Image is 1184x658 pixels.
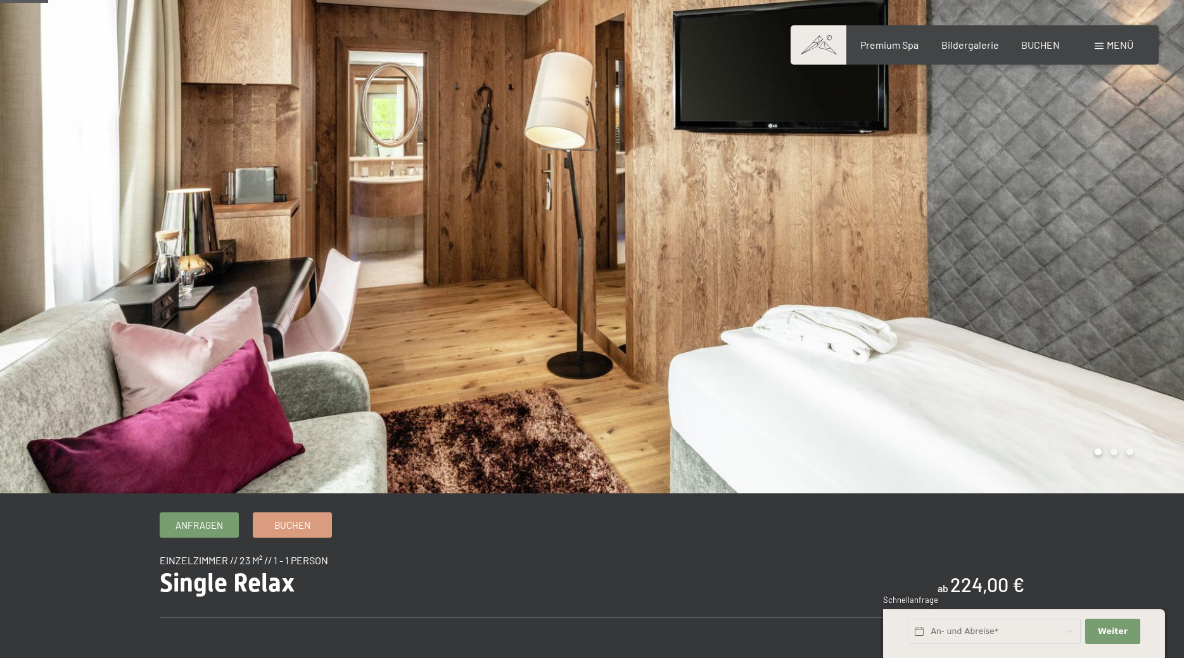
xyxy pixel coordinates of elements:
[160,568,295,598] span: Single Relax
[938,582,948,594] span: ab
[1098,626,1128,637] span: Weiter
[1021,39,1060,51] a: BUCHEN
[160,554,328,566] span: Einzelzimmer // 23 m² // 1 - 1 Person
[950,573,1024,596] b: 224,00 €
[175,519,223,532] span: Anfragen
[1107,39,1133,51] span: Menü
[274,519,310,532] span: Buchen
[941,39,999,51] a: Bildergalerie
[860,39,919,51] a: Premium Spa
[1085,619,1140,645] button: Weiter
[160,513,238,537] a: Anfragen
[883,595,938,605] span: Schnellanfrage
[253,513,331,537] a: Buchen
